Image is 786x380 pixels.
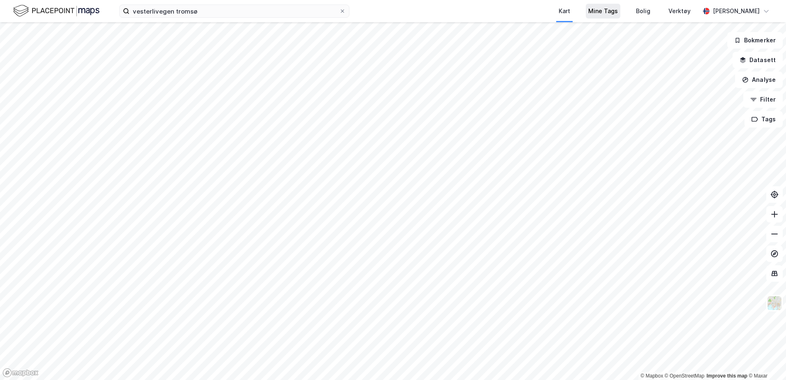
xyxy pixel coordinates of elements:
[707,373,747,379] a: Improve this map
[744,111,783,127] button: Tags
[668,6,691,16] div: Verktøy
[735,72,783,88] button: Analyse
[727,32,783,49] button: Bokmerker
[713,6,760,16] div: [PERSON_NAME]
[733,52,783,68] button: Datasett
[588,6,618,16] div: Mine Tags
[13,4,99,18] img: logo.f888ab2527a4732fd821a326f86c7f29.svg
[636,6,650,16] div: Bolig
[745,341,786,380] div: Kontrollprogram for chat
[745,341,786,380] iframe: Chat Widget
[2,368,39,378] a: Mapbox homepage
[767,295,782,311] img: Z
[640,373,663,379] a: Mapbox
[559,6,570,16] div: Kart
[129,5,339,17] input: Søk på adresse, matrikkel, gårdeiere, leietakere eller personer
[665,373,705,379] a: OpenStreetMap
[743,91,783,108] button: Filter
